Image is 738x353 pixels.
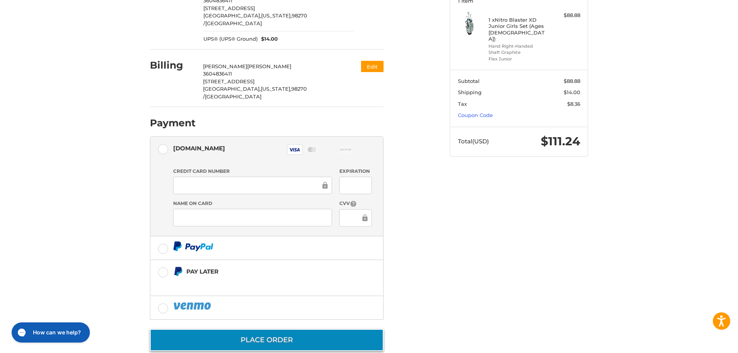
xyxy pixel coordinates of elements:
[173,279,335,286] iframe: PayPal Message 1
[489,43,548,50] li: Hand Right-Handed
[203,86,307,100] span: 98270 /
[458,112,493,118] a: Coupon Code
[173,301,213,311] img: PayPal icon
[203,71,232,77] span: 3604836411
[564,78,580,84] span: $88.88
[205,93,261,100] span: [GEOGRAPHIC_DATA]
[203,78,255,84] span: [STREET_ADDRESS]
[173,200,332,207] label: Name on Card
[173,241,213,251] img: PayPal icon
[261,86,291,92] span: [US_STATE],
[541,134,580,148] span: $111.24
[339,168,372,175] label: Expiration
[203,86,261,92] span: [GEOGRAPHIC_DATA],
[489,17,548,42] h4: 1 x Nitro Blaster XD Junior Girls Set (Ages [DEMOGRAPHIC_DATA])
[567,101,580,107] span: $8.36
[550,12,580,19] div: $88.88
[261,12,292,19] span: [US_STATE],
[8,320,92,345] iframe: Gorgias live chat messenger
[150,329,384,351] button: Place Order
[339,200,372,207] label: CVV
[173,142,225,155] div: [DOMAIN_NAME]
[203,35,258,43] span: UPS® (UPS® Ground)
[458,78,480,84] span: Subtotal
[489,49,548,56] li: Shaft Graphite
[564,89,580,95] span: $14.00
[203,63,247,69] span: [PERSON_NAME]
[258,35,278,43] span: $14.00
[203,12,307,26] span: 98270 /
[203,12,261,19] span: [GEOGRAPHIC_DATA],
[173,267,183,276] img: Pay Later icon
[150,59,195,71] h2: Billing
[458,101,467,107] span: Tax
[205,20,262,26] span: [GEOGRAPHIC_DATA]
[489,56,548,62] li: Flex Junior
[458,138,489,145] span: Total (USD)
[458,89,482,95] span: Shipping
[247,63,291,69] span: [PERSON_NAME]
[203,5,255,11] span: [STREET_ADDRESS]
[361,61,384,72] button: Edit
[186,265,335,278] div: Pay Later
[150,117,196,129] h2: Payment
[173,168,332,175] label: Credit Card Number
